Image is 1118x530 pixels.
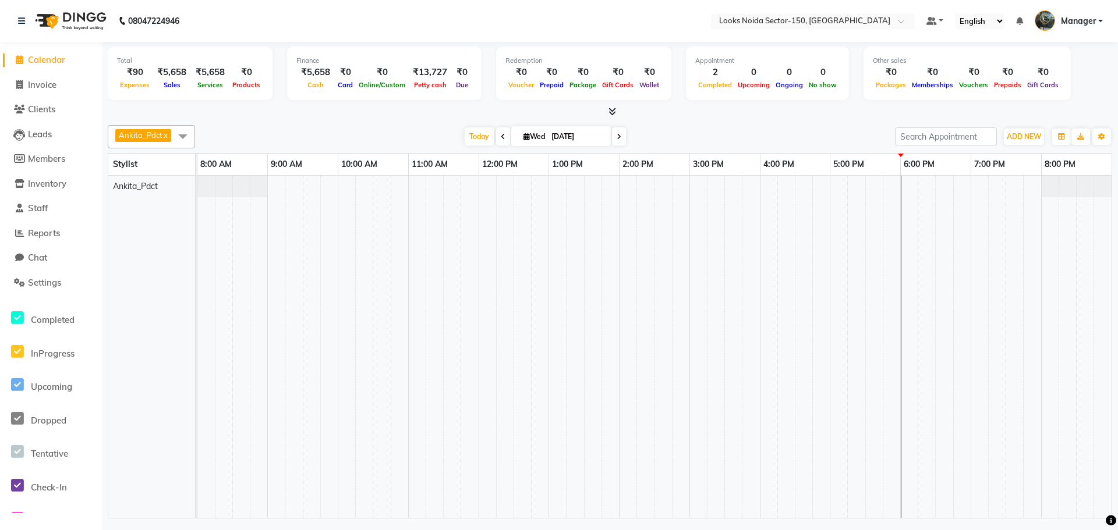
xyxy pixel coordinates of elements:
[191,66,229,79] div: ₹5,658
[28,79,56,90] span: Invoice
[505,81,537,89] span: Voucher
[28,252,47,263] span: Chat
[695,56,840,66] div: Appointment
[549,156,586,173] a: 1:00 PM
[735,81,773,89] span: Upcoming
[1024,81,1062,89] span: Gift Cards
[991,66,1024,79] div: ₹0
[599,66,636,79] div: ₹0
[28,202,48,214] span: Staff
[268,156,305,173] a: 9:00 AM
[773,66,806,79] div: 0
[3,79,99,92] a: Invoice
[636,81,662,89] span: Wallet
[113,159,137,169] span: Stylist
[956,81,991,89] span: Vouchers
[567,66,599,79] div: ₹0
[128,5,179,37] b: 08047224946
[162,130,168,140] a: x
[895,127,997,145] input: Search Appointment
[537,81,567,89] span: Prepaid
[28,54,65,65] span: Calendar
[806,81,840,89] span: No show
[335,81,356,89] span: Card
[3,54,99,67] a: Calendar
[30,5,109,37] img: logo
[117,81,153,89] span: Expenses
[909,81,956,89] span: Memberships
[3,202,99,215] a: Staff
[1007,132,1041,141] span: ADD NEW
[338,156,380,173] a: 10:00 AM
[3,103,99,116] a: Clients
[119,130,162,140] span: Ankita_Pdct
[1004,129,1044,145] button: ADD NEW
[465,127,494,145] span: Today
[113,181,158,191] span: Ankita_Pdct
[31,448,68,459] span: Tentative
[335,66,356,79] div: ₹0
[453,81,471,89] span: Due
[521,132,548,141] span: Wed
[760,156,797,173] a: 4:00 PM
[909,66,956,79] div: ₹0
[3,128,99,141] a: Leads
[956,66,991,79] div: ₹0
[3,276,99,290] a: Settings
[3,251,99,265] a: Chat
[411,81,450,89] span: Petty cash
[28,227,60,239] span: Reports
[31,381,72,392] span: Upcoming
[153,66,191,79] div: ₹5,658
[3,227,99,240] a: Reports
[537,66,567,79] div: ₹0
[695,81,735,89] span: Completed
[873,81,909,89] span: Packages
[296,66,335,79] div: ₹5,658
[505,66,537,79] div: ₹0
[356,66,408,79] div: ₹0
[409,156,451,173] a: 11:00 AM
[28,153,65,164] span: Members
[695,66,735,79] div: 2
[1035,10,1055,31] img: Manager
[1042,156,1078,173] a: 8:00 PM
[408,66,452,79] div: ₹13,727
[197,156,235,173] a: 8:00 AM
[548,128,606,145] input: 2025-09-03
[873,66,909,79] div: ₹0
[901,156,937,173] a: 6:00 PM
[3,152,99,166] a: Members
[194,81,226,89] span: Services
[28,129,52,140] span: Leads
[735,66,773,79] div: 0
[971,156,1008,173] a: 7:00 PM
[636,66,662,79] div: ₹0
[31,415,66,426] span: Dropped
[229,66,263,79] div: ₹0
[28,104,55,115] span: Clients
[31,348,75,359] span: InProgress
[991,81,1024,89] span: Prepaids
[161,81,183,89] span: Sales
[620,156,656,173] a: 2:00 PM
[117,66,153,79] div: ₹90
[690,156,727,173] a: 3:00 PM
[773,81,806,89] span: Ongoing
[1024,66,1062,79] div: ₹0
[31,314,75,325] span: Completed
[1061,15,1096,27] span: Manager
[305,81,327,89] span: Cash
[567,81,599,89] span: Package
[28,277,61,288] span: Settings
[356,81,408,89] span: Online/Custom
[117,56,263,66] div: Total
[296,56,472,66] div: Finance
[806,66,840,79] div: 0
[873,56,1062,66] div: Other sales
[599,81,636,89] span: Gift Cards
[505,56,662,66] div: Redemption
[830,156,867,173] a: 5:00 PM
[229,81,263,89] span: Products
[28,178,66,189] span: Inventory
